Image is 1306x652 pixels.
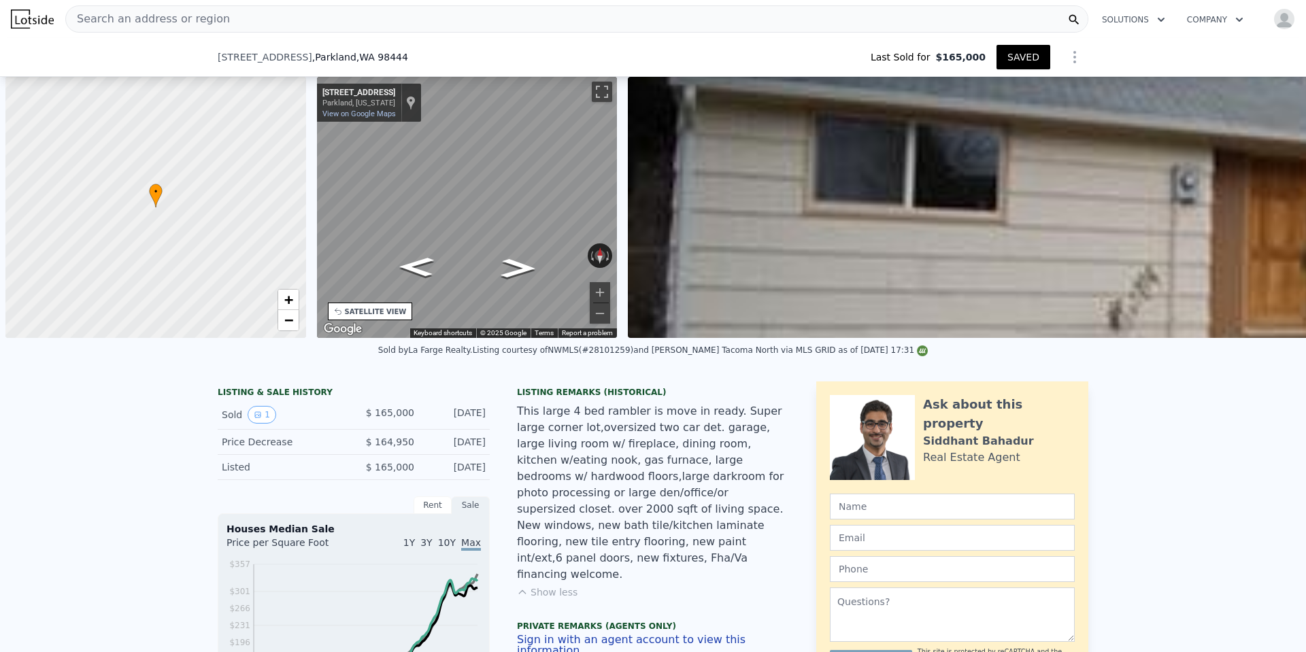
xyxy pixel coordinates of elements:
[248,406,276,424] button: View historical data
[11,10,54,29] img: Lotside
[1176,7,1254,32] button: Company
[366,462,414,473] span: $ 165,000
[517,387,789,398] div: Listing Remarks (Historical)
[229,587,250,596] tspan: $301
[278,310,299,330] a: Zoom out
[438,537,456,548] span: 10Y
[227,522,481,536] div: Houses Median Sale
[229,560,250,569] tspan: $357
[1273,8,1295,30] img: avatar
[562,329,613,337] a: Report a problem
[229,604,250,613] tspan: $266
[229,638,250,647] tspan: $196
[229,621,250,630] tspan: $231
[378,345,473,355] div: Sold by La Farge Realty .
[517,585,577,599] button: Show less
[149,186,163,198] span: •
[366,436,414,447] span: $ 164,950
[1091,7,1176,32] button: Solutions
[406,95,416,110] a: Show location on map
[917,345,928,356] img: NWMLS Logo
[320,320,365,338] img: Google
[605,243,613,268] button: Rotate clockwise
[480,329,526,337] span: © 2025 Google
[218,50,312,64] span: [STREET_ADDRESS]
[517,403,789,583] div: This large 4 bed rambler is move in ready. Super large corner lot,oversized two car det. garage, ...
[535,329,554,337] a: Terms
[278,290,299,310] a: Zoom in
[592,82,612,102] button: Toggle fullscreen view
[595,243,605,268] button: Reset the view
[317,77,618,338] div: Map
[222,435,343,449] div: Price Decrease
[923,395,1075,433] div: Ask about this property
[923,449,1020,466] div: Real Estate Agent
[1061,44,1088,71] button: Show Options
[871,50,936,64] span: Last Sold for
[222,460,343,474] div: Listed
[322,109,396,118] a: View on Google Maps
[284,311,292,328] span: −
[588,243,595,268] button: Rotate counterclockwise
[830,494,1075,519] input: Name
[935,50,986,64] span: $165,000
[997,45,1050,69] button: SAVED
[356,52,408,63] span: , WA 98444
[425,460,486,474] div: [DATE]
[222,406,343,424] div: Sold
[486,254,550,283] path: Go East, 116th St S
[414,496,452,514] div: Rent
[425,435,486,449] div: [DATE]
[384,253,448,281] path: Go West, 116th St S
[590,282,610,303] button: Zoom in
[452,496,490,514] div: Sale
[366,407,414,418] span: $ 165,000
[414,328,472,338] button: Keyboard shortcuts
[322,99,395,107] div: Parkland, [US_STATE]
[923,433,1034,449] div: Siddhant Bahadur
[66,11,230,27] span: Search an address or region
[322,88,395,99] div: [STREET_ADDRESS]
[317,77,618,338] div: Street View
[830,556,1075,582] input: Phone
[517,621,789,634] div: Private Remarks (Agents Only)
[227,536,354,557] div: Price per Square Foot
[284,291,292,308] span: +
[420,537,432,548] span: 3Y
[345,307,407,317] div: SATELLITE VIEW
[461,537,481,551] span: Max
[320,320,365,338] a: Open this area in Google Maps (opens a new window)
[473,345,928,355] div: Listing courtesy of NWMLS (#28101259) and [PERSON_NAME] Tacoma North via MLS GRID as of [DATE] 17:31
[590,303,610,324] button: Zoom out
[312,50,408,64] span: , Parkland
[218,387,490,400] div: LISTING & SALE HISTORY
[403,537,415,548] span: 1Y
[425,406,486,424] div: [DATE]
[830,525,1075,551] input: Email
[149,184,163,207] div: •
